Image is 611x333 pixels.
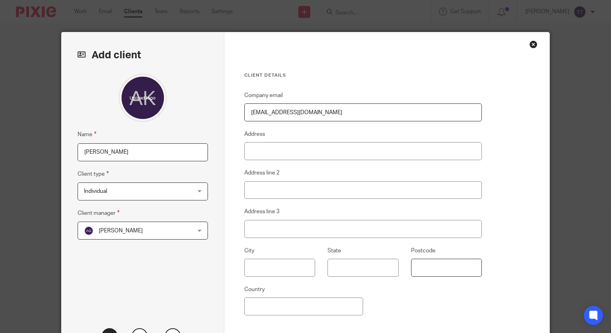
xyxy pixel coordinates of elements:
[78,208,120,218] label: Client manager
[244,208,280,216] label: Address line 3
[84,226,94,236] img: svg%3E
[244,72,482,79] h3: Client details
[99,228,143,234] span: [PERSON_NAME]
[244,247,254,255] label: City
[244,91,283,99] label: Company email
[78,48,208,62] h2: Add client
[411,247,435,255] label: Postcode
[327,247,341,255] label: State
[84,188,107,194] span: Individual
[244,169,280,177] label: Address line 2
[244,130,265,138] label: Address
[78,169,109,178] label: Client type
[529,40,537,48] div: Close this dialog window
[244,285,265,293] label: Country
[78,130,96,139] label: Name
